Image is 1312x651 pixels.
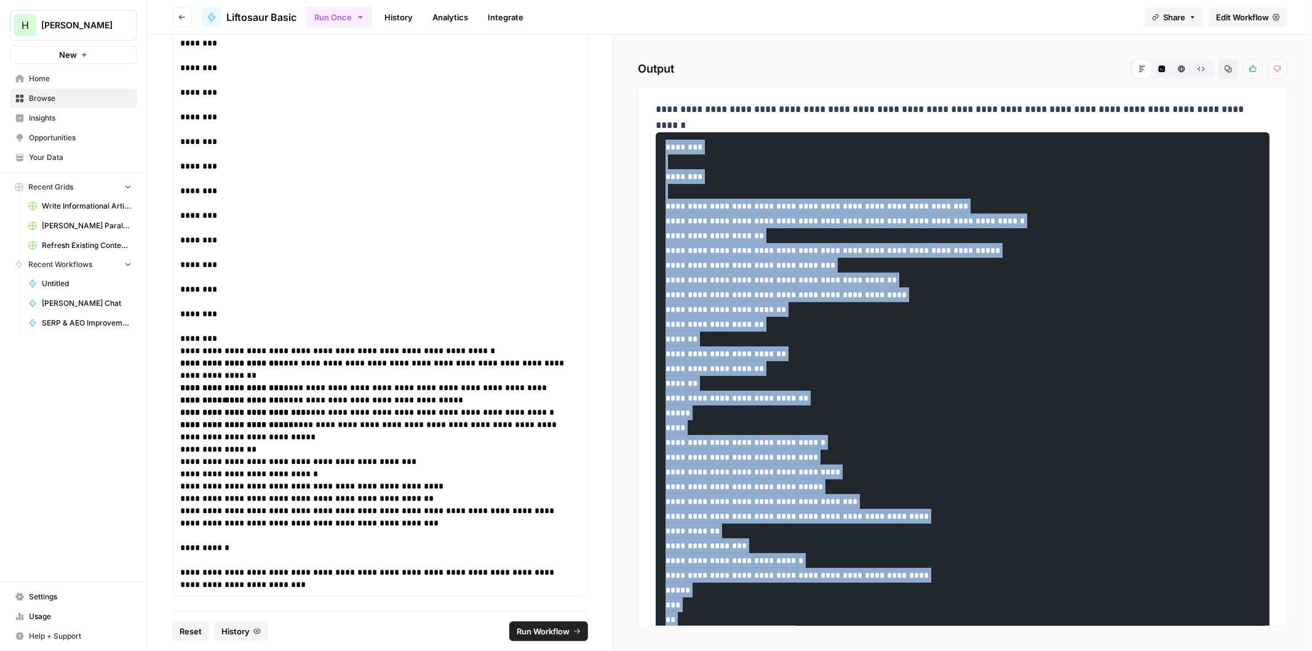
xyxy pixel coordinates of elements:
a: Liftosaur Basic [202,7,296,27]
span: Write Informational Article [42,201,132,212]
a: Write Informational Article [23,196,137,216]
a: Untitled [23,274,137,294]
a: Integrate [480,7,531,27]
a: Insights [10,108,137,128]
button: Recent Workflows [10,255,137,274]
button: Reset [172,621,209,641]
span: Reset [180,625,202,637]
a: SERP & AEO Improvements 9 2025 [23,313,137,333]
span: Recent Workflows [28,259,92,270]
span: Your Data [29,152,132,163]
span: [PERSON_NAME] Chat [42,298,132,309]
button: Share [1145,7,1204,27]
span: Insights [29,113,132,124]
h2: Output [638,59,1287,79]
span: Usage [29,611,132,622]
span: Help + Support [29,631,132,642]
button: New [10,46,137,64]
a: Edit Workflow [1209,7,1287,27]
span: Recent Grids [28,182,73,193]
a: Home [10,69,137,89]
a: Analytics [425,7,475,27]
span: Opportunities [29,132,132,143]
button: Workspace: Hasbrook [10,10,137,41]
span: History [221,625,250,637]
a: Usage [10,607,137,626]
span: H [22,18,29,33]
a: [PERSON_NAME] Paralegal Grid [23,216,137,236]
span: Edit Workflow [1216,11,1269,23]
span: Liftosaur Basic [226,10,296,25]
button: Run Once [306,7,372,28]
span: Home [29,73,132,84]
span: Untitled [42,278,132,289]
a: Refresh Existing Content [DATE] [23,236,137,255]
a: Settings [10,587,137,607]
button: Recent Grids [10,178,137,196]
span: New [59,49,77,61]
button: Run Workflow [509,621,588,641]
span: SERP & AEO Improvements 9 2025 [42,318,132,329]
span: Run Workflow [517,625,570,637]
a: Your Data [10,148,137,167]
button: Help + Support [10,626,137,646]
a: [PERSON_NAME] Chat [23,294,137,313]
a: History [377,7,420,27]
span: Settings [29,591,132,602]
button: History [214,621,268,641]
a: Browse [10,89,137,108]
span: Refresh Existing Content [DATE] [42,240,132,251]
span: [PERSON_NAME] [41,19,116,31]
span: [PERSON_NAME] Paralegal Grid [42,220,132,231]
span: Browse [29,93,132,104]
span: Share [1163,11,1185,23]
a: Opportunities [10,128,137,148]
